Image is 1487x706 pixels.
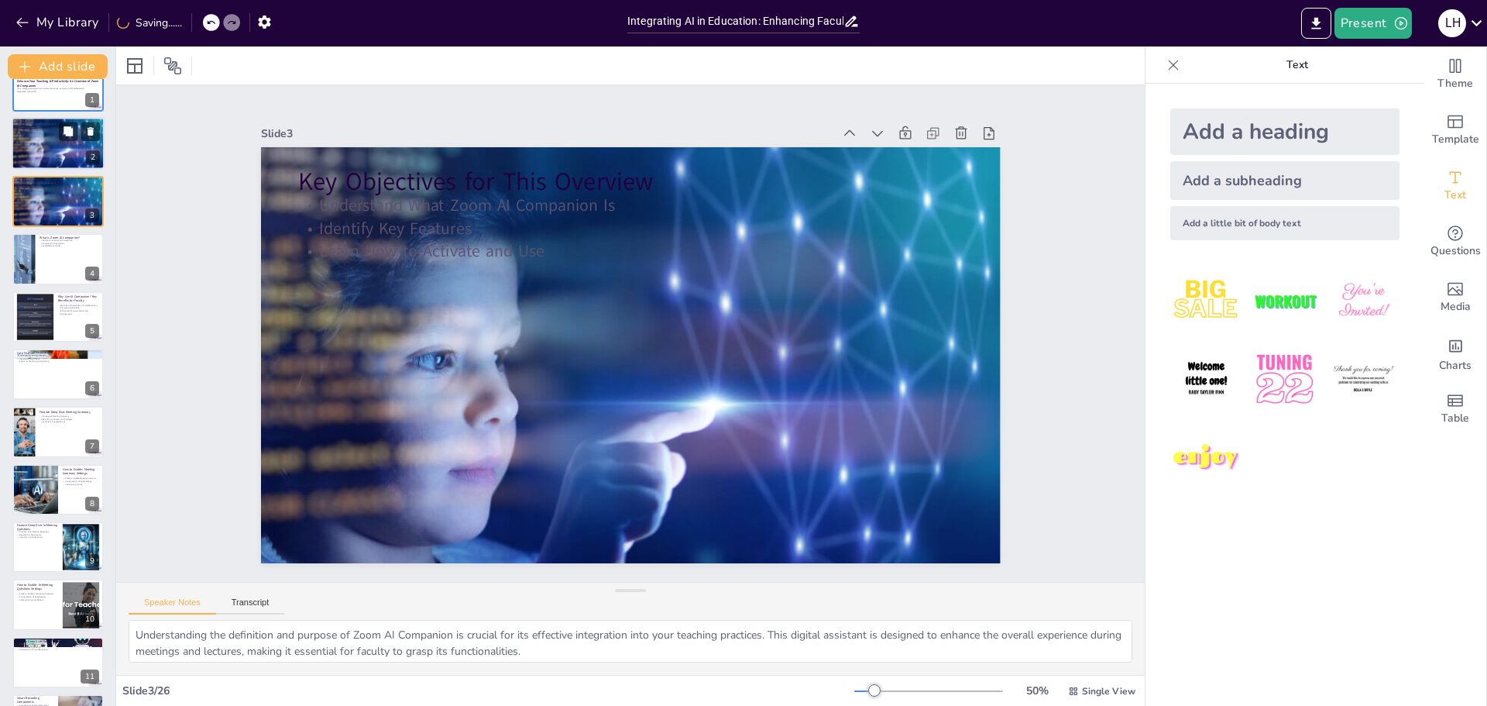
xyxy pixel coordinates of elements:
[1424,102,1486,158] div: Add ready made slides
[17,184,99,188] p: Identify Key Features
[85,381,99,395] div: 6
[17,178,99,183] p: Key Objectives for This Overview
[17,646,99,649] p: Key Benefits for Faculty
[58,309,99,315] p: Enhanced Communication and Engagement
[12,464,104,515] div: 8
[85,497,99,511] div: 8
[216,598,285,615] button: Transcript
[1424,381,1486,437] div: Add a table
[1327,343,1399,415] img: 6.jpeg
[17,639,99,644] p: Feature Deep Dive: Smart Recording
[129,598,216,615] button: Speaker Notes
[12,637,104,688] div: 11
[17,696,53,704] p: Smart Recording Components
[85,439,99,453] div: 7
[1430,243,1481,260] span: Questions
[1186,46,1409,84] p: Text
[39,245,99,248] p: Availability and Cost
[85,208,99,222] div: 3
[17,360,99,363] p: Focus on Teaching and Learning
[1170,161,1399,200] div: Add a subheading
[12,349,104,400] div: 6
[63,477,99,480] p: Steps to Enable Meeting Summary
[1437,75,1473,92] span: Theme
[17,530,58,533] p: Purpose of In-Meeting Questions
[39,418,99,421] p: Benefits for Faculty and Students
[627,10,843,33] input: Insert title
[17,354,99,357] p: Key Features of Zoom AI Companion
[1441,298,1471,315] span: Media
[297,217,963,240] p: Identify Key Features
[85,267,99,281] div: 4
[17,595,58,598] p: Configuration of Sub-Settings
[297,194,963,217] p: Understand What Zoom AI Companion Is
[12,60,104,112] div: 1
[17,523,58,532] p: Feature Deep Dive: In-Meeting Questions
[1248,265,1320,337] img: 2.jpeg
[81,612,99,626] div: 10
[1424,325,1486,381] div: Add charts and graphs
[17,536,58,539] p: Important Considerations
[81,122,100,141] button: Delete Slide
[122,684,854,698] div: Slide 3 / 26
[1334,8,1412,39] button: Present
[1441,410,1469,427] span: Table
[12,579,104,630] div: 10
[39,242,99,245] p: Purpose and Integration
[81,670,99,684] div: 11
[17,88,99,91] p: Your Intelligent Assistant for Smarter Meetings, Lectures, and Collaboration
[1082,685,1135,697] span: Single View
[297,240,963,263] p: Learn How to Activate and Use
[122,53,147,78] div: Layout
[8,54,108,79] button: Add slide
[1444,187,1466,204] span: Text
[16,126,100,129] p: Identify Key Features
[1248,343,1320,415] img: 5.jpeg
[39,239,99,243] p: Definition of Zoom AI Companion
[12,118,105,170] div: 2
[12,406,104,457] div: 7
[1424,46,1486,102] div: Change the overall theme
[17,90,99,93] p: Generated with [URL]
[17,598,58,601] p: In-Meeting Control Options
[85,324,99,338] div: 5
[1170,206,1399,240] div: Add a little bit of body text
[58,294,99,303] p: Why Use AI Companion? Key Benefits for Faculty
[16,120,100,125] p: Key Objectives for This Overview
[85,93,99,107] div: 1
[129,620,1132,663] textarea: Understanding the definition and purpose of Zoom AI Companion is crucial for its effective integr...
[163,57,182,75] span: Position
[12,233,104,284] div: 4
[17,642,99,646] p: Purpose of Smart Recording
[1438,8,1466,39] button: L H
[1432,131,1479,148] span: Template
[1424,270,1486,325] div: Add images, graphics, shapes or video
[1170,265,1242,337] img: 1.jpeg
[12,522,104,573] div: 9
[17,79,99,88] strong: Enhance Your Teaching & Productivity: An Overview of Zoom AI Companion
[261,126,833,141] div: Slide 3
[17,649,99,652] p: Importance of Cloud Recording
[17,582,58,591] p: How to Enable: In-Meeting Questions Settings
[59,122,77,141] button: Duplicate Slide
[12,10,105,35] button: My Library
[117,15,182,30] div: Saving......
[63,483,99,486] p: In-Meeting Control
[39,415,99,418] p: Purpose of Meeting Summary
[1438,9,1466,37] div: L H
[58,304,99,307] p: Maximize Productivity and Collaboration
[17,351,99,356] p: Core Features Overview
[17,533,58,536] p: Benefits for Participants
[63,480,99,483] p: Configuration of Sub-Settings
[1424,214,1486,270] div: Get real-time input from your audience
[39,410,99,415] p: Feature Deep Dive: Meeting Summary
[86,151,100,165] div: 2
[39,421,99,424] p: Important Considerations
[17,357,99,360] p: Integration into Zoom
[17,188,99,191] p: Learn How to Activate and Use
[12,291,104,343] div: 5
[16,123,100,126] p: Understand What Zoom AI Companion Is
[17,592,58,595] p: Steps to Enable In-Meeting Questions
[17,181,99,184] p: Understand What Zoom AI Companion Is
[1170,108,1399,155] div: Add a heading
